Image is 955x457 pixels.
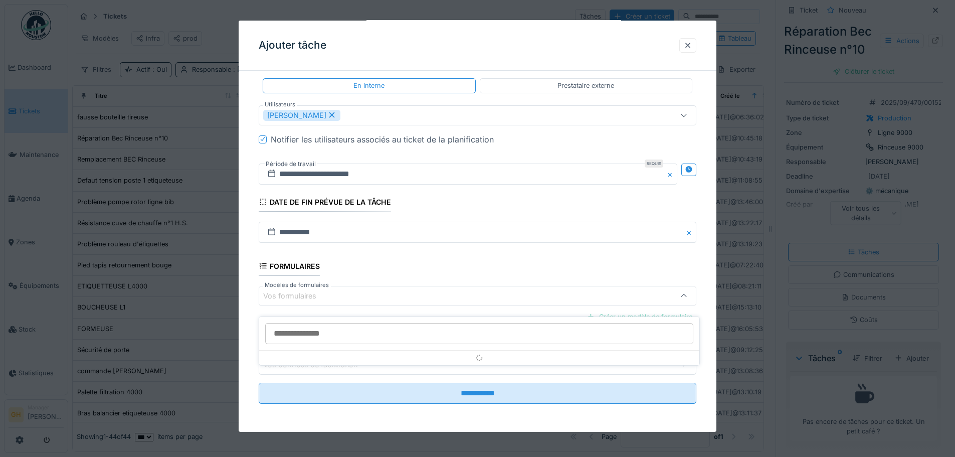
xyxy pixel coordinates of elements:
label: Modèles de formulaires [263,281,331,289]
div: Date de fin prévue de la tâche [259,195,391,212]
div: Vos formulaires [263,290,330,301]
div: Vos données de facturation [263,359,372,370]
div: En interne [353,81,385,90]
button: Close [666,164,677,185]
div: Notifier les utilisateurs associés au ticket de la planification [271,133,494,145]
div: Requis [645,160,663,168]
div: Créer un modèle de formulaire [583,310,696,324]
div: [PERSON_NAME] [263,110,340,121]
label: Utilisateurs [263,100,297,109]
div: Formulaires [259,259,320,276]
label: Période de travail [265,159,317,170]
h3: Ajouter tâche [259,39,326,52]
div: Prestataire externe [557,81,614,90]
button: Close [685,222,696,243]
